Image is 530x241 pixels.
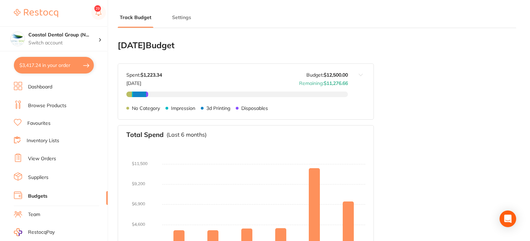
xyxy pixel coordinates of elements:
p: Spent: [126,72,162,78]
a: Restocq Logo [14,5,58,21]
a: RestocqPay [14,228,55,236]
a: Favourites [27,120,51,127]
a: Suppliers [28,174,48,181]
button: $3,417.24 in your order [14,57,94,74]
button: Settings [170,14,193,21]
strong: $12,500.00 [324,72,348,78]
strong: $1,223.34 [141,72,162,78]
p: [DATE] [126,78,162,86]
button: Track Budget [118,14,153,21]
p: Remaining: [299,78,348,86]
h3: Total Spend [126,131,164,139]
p: Impression [171,105,195,111]
div: Open Intercom Messenger [500,210,516,227]
p: Budget: [306,72,348,78]
a: Budgets [28,193,47,200]
p: Switch account [28,40,98,46]
p: Disposables [241,105,268,111]
a: Browse Products [28,102,66,109]
h2: [DATE] Budget [118,41,374,50]
a: Dashboard [28,84,52,91]
img: Restocq Logo [14,9,58,17]
span: RestocqPay [28,229,55,236]
h4: Coastal Dental Group (Newcastle) [28,32,98,38]
a: View Orders [28,155,56,162]
a: Team [28,211,40,218]
p: No Category [132,105,160,111]
a: Inventory Lists [27,137,59,144]
strong: $11,276.66 [324,80,348,86]
p: 3d Printing [206,105,230,111]
img: Coastal Dental Group (Newcastle) [11,32,25,46]
p: (Last 6 months) [167,131,207,138]
img: RestocqPay [14,228,22,236]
